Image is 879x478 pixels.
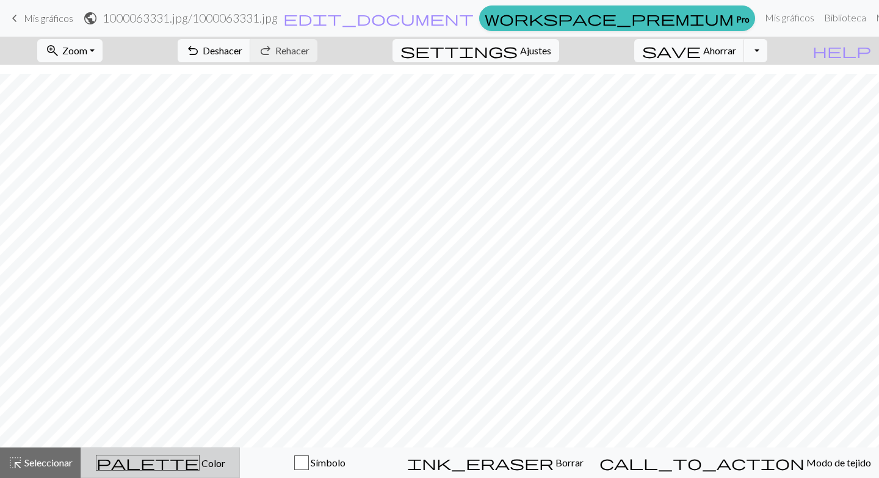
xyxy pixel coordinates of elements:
[599,454,805,471] span: call_to_action
[96,454,199,471] span: palette
[7,10,22,27] span: keyboard_arrow_left
[8,454,23,471] span: highlight_alt
[392,39,559,62] button: SettingsAjustes
[399,447,591,478] button: Borrar
[201,457,225,469] font: Color
[765,12,814,23] font: Mis gráficos
[819,5,871,30] a: Biblioteca
[311,457,345,468] font: Símbolo
[83,10,98,27] span: public
[240,447,399,478] button: Símbolo
[178,39,251,62] button: Deshacer
[192,11,278,25] font: 1000063331.jpg
[555,457,584,468] font: Borrar
[400,43,518,58] i: Settings
[703,45,736,56] font: Ahorrar
[37,39,103,62] button: Zoom
[7,8,73,29] a: Mis gráficos
[203,45,242,56] font: Deshacer
[45,42,60,59] span: zoom_in
[812,42,871,59] span: help
[188,11,192,25] font: /
[642,42,701,59] span: save
[62,45,87,56] font: Zoom
[479,5,755,31] a: Pro
[806,457,871,468] font: Modo de tejido
[24,12,73,24] font: Mis gráficos
[400,42,518,59] span: settings
[407,454,554,471] span: ink_eraser
[591,447,879,478] button: Modo de tejido
[634,39,745,62] button: Ahorrar
[760,5,819,30] a: Mis gráficos
[520,45,551,56] font: Ajustes
[283,10,474,27] span: edit_document
[186,42,200,59] span: undo
[736,13,750,24] font: Pro
[24,457,73,468] font: Seleccionar
[485,10,734,27] span: workspace_premium
[81,447,240,478] button: Color
[824,12,866,23] font: Biblioteca
[103,11,188,25] font: 1000063331.jpg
